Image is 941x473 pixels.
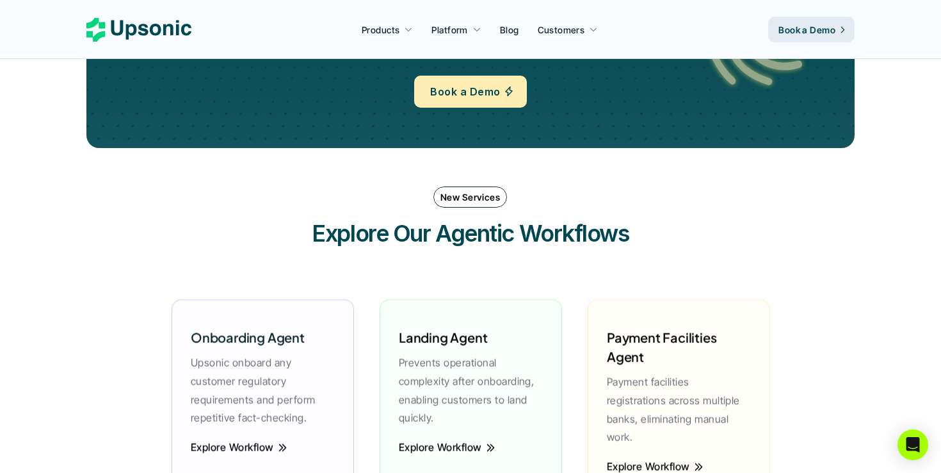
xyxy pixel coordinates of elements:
p: Book a Demo [430,83,500,101]
p: Products [362,23,399,37]
p: Platform [431,23,467,37]
div: Open Intercom Messenger [897,429,928,460]
p: Prevents operational complexity after onboarding, enabling customers to land quickly. [399,354,543,427]
a: Products [354,18,421,41]
a: Blog [492,18,527,41]
p: Upsonic onboard any customer regulatory requirements and perform repetitive fact-checking. [191,354,335,427]
h6: Payment Facilities Agent [607,328,751,367]
p: Customers [538,23,585,37]
p: Explore Workflow [191,438,274,457]
p: Book a Demo [778,23,835,37]
p: New Services [440,190,500,204]
p: Explore Workflow [399,438,482,457]
a: Book a Demo [414,76,526,108]
h6: Onboarding Agent [191,328,305,347]
h6: Landing Agent [399,328,487,347]
p: Payment facilities registrations across multiple banks, eliminating manual work. [607,373,751,447]
h3: Explore Our Agentic Workflows [278,217,663,249]
a: Book a Demo [768,17,855,42]
p: Blog [500,23,519,37]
